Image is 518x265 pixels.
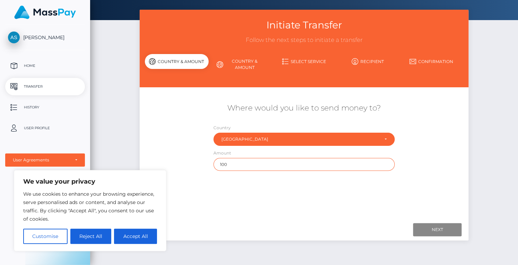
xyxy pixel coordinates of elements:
[8,102,82,113] p: History
[145,18,463,32] h3: Initiate Transfer
[5,153,85,167] button: User Agreements
[8,81,82,92] p: Transfer
[400,55,463,68] a: Confirmation
[23,190,157,223] p: We use cookies to enhance your browsing experience, serve personalised ads or content, and analys...
[8,123,82,133] p: User Profile
[23,229,68,244] button: Customise
[213,125,231,131] label: Country
[5,99,85,116] a: History
[70,229,112,244] button: Reject All
[272,55,336,68] a: Select Service
[145,36,463,44] h3: Follow the next steps to initiate a transfer
[14,6,76,19] img: MassPay
[209,55,272,73] a: Country & Amount
[145,54,209,69] div: Country & Amount
[221,136,379,142] div: [GEOGRAPHIC_DATA]
[145,103,463,114] h5: Where would you like to send money to?
[5,57,85,74] a: Home
[213,133,395,146] button: United States
[213,158,395,171] input: Amount to send in undefined (Maximum: undefined)
[5,78,85,95] a: Transfer
[114,229,157,244] button: Accept All
[213,150,231,156] label: Amount
[13,157,70,163] div: User Agreements
[23,177,157,186] p: We value your privacy
[14,170,166,251] div: We value your privacy
[336,55,400,68] a: Recipient
[5,34,85,41] span: [PERSON_NAME]
[8,61,82,71] p: Home
[413,223,462,236] input: Next
[5,120,85,137] a: User Profile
